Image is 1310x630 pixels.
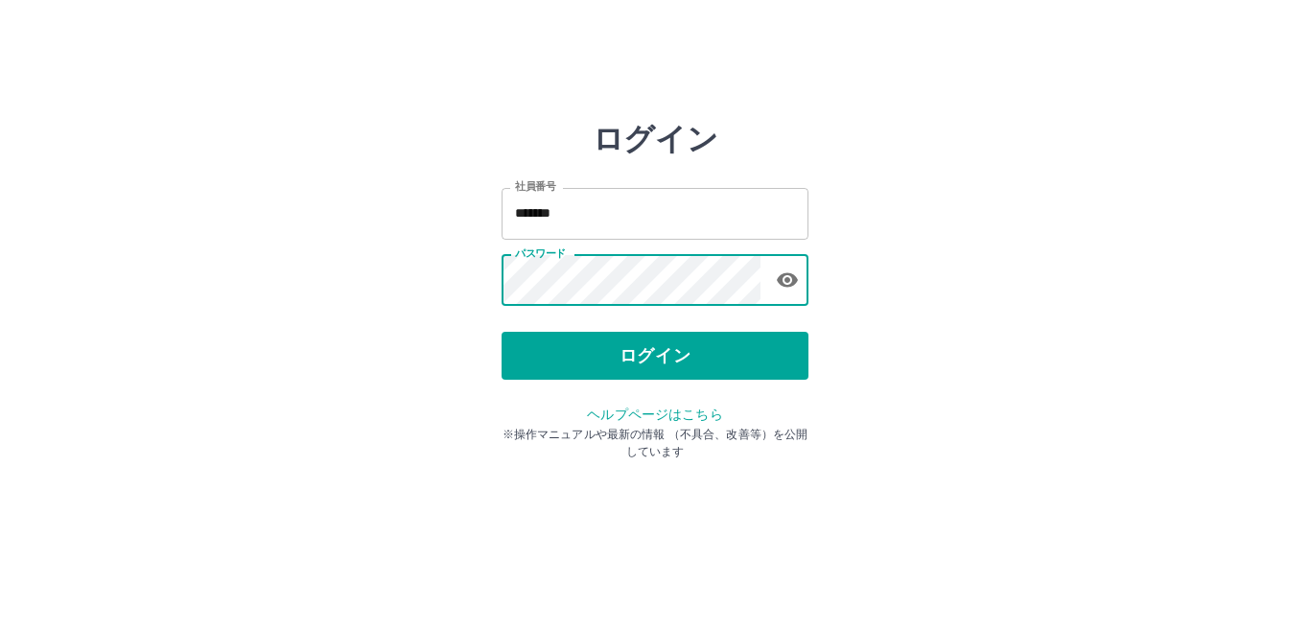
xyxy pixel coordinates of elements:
[502,426,808,460] p: ※操作マニュアルや最新の情報 （不具合、改善等）を公開しています
[593,121,718,157] h2: ログイン
[502,332,808,380] button: ログイン
[587,407,722,422] a: ヘルプページはこちら
[515,179,555,194] label: 社員番号
[515,246,566,261] label: パスワード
